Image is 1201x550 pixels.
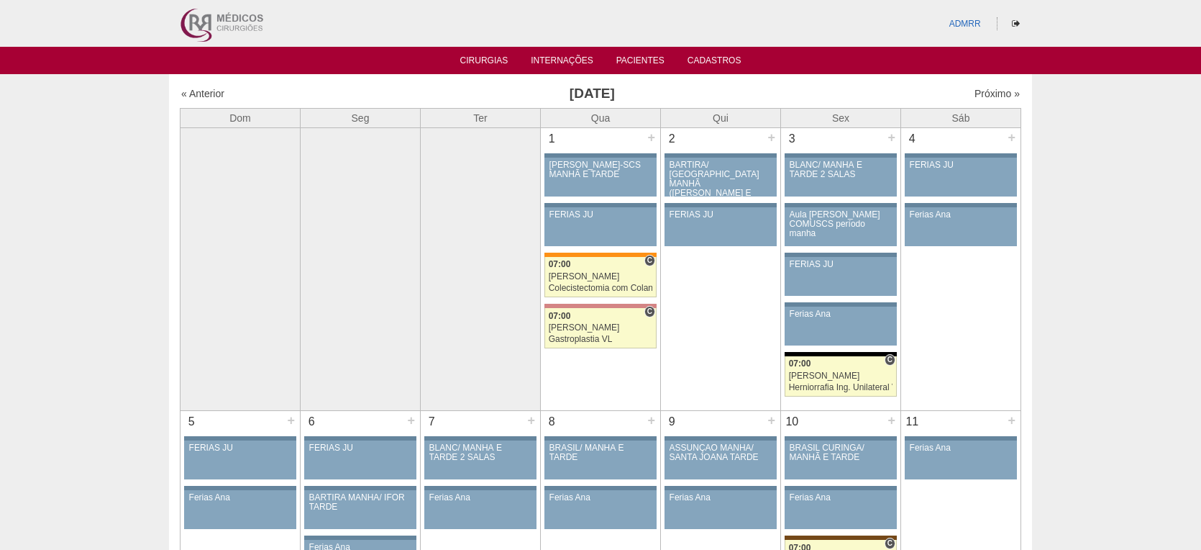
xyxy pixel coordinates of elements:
div: 7 [421,411,443,433]
div: + [405,411,417,430]
div: Key: Aviso [424,486,536,490]
a: Ferias Ana [905,207,1017,246]
div: Key: Santa Helena [544,304,657,308]
div: 6 [301,411,323,433]
h3: [DATE] [383,84,802,104]
th: Qui [661,108,781,127]
div: Key: Aviso [785,153,897,158]
div: [PERSON_NAME] [549,272,653,281]
a: FERIAS JU [544,207,657,246]
div: Ferias Ana [910,443,1013,453]
a: Ferias Ana [424,490,536,529]
div: Ferias Ana [670,493,772,502]
div: FERIAS JU [549,210,652,220]
div: Aula [PERSON_NAME] COMUSCS período manha [790,210,892,239]
div: + [885,128,898,147]
div: [PERSON_NAME] [549,323,653,333]
div: Ferias Ana [790,493,892,502]
div: Key: Aviso [665,153,777,158]
div: 11 [901,411,923,433]
a: Internações [531,55,593,70]
a: BRASIL/ MANHÃ E TARDE [544,441,657,479]
th: Qua [541,108,661,127]
span: 07:00 [549,259,571,269]
a: Pacientes [616,55,665,70]
a: BARTIRA/ [GEOGRAPHIC_DATA] MANHÃ ([PERSON_NAME] E ANA)/ SANTA JOANA -TARDE [665,158,777,197]
a: Ferias Ana [905,441,1017,479]
a: BLANC/ MANHÃ E TARDE 2 SALAS [785,158,897,197]
a: Aula [PERSON_NAME] COMUSCS período manha [785,207,897,246]
div: Key: Aviso [304,436,416,441]
div: 4 [901,128,923,150]
div: + [525,411,537,430]
div: [PERSON_NAME] [789,371,893,381]
div: Key: Aviso [905,203,1017,207]
span: Consultório [885,538,895,549]
div: Key: Aviso [785,302,897,307]
div: BARTIRA MANHÃ/ IFOR TARDE [309,493,412,512]
a: ASSUNÇÃO MANHÃ/ SANTA JOANA TARDE [665,441,777,479]
span: 07:00 [789,359,811,369]
a: « Anterior [181,88,224,99]
div: Ferias Ana [910,210,1013,220]
div: BARTIRA/ [GEOGRAPHIC_DATA] MANHÃ ([PERSON_NAME] E ANA)/ SANTA JOANA -TARDE [670,161,772,217]
div: FERIAS JU [189,443,292,453]
th: Sáb [901,108,1021,127]
div: Colecistectomia com Colangiografia VL [549,284,653,293]
a: ADMRR [949,19,981,29]
a: Ferias Ana [785,490,897,529]
th: Dom [181,108,301,127]
div: + [285,411,297,430]
div: Ferias Ana [429,493,532,502]
div: Key: Aviso [304,486,416,490]
a: Ferias Ana [785,307,897,346]
div: ASSUNÇÃO MANHÃ/ SANTA JOANA TARDE [670,443,772,462]
div: + [1005,128,1018,147]
a: Cadastros [688,55,741,70]
div: Key: Aviso [544,203,657,207]
div: Key: Aviso [785,203,897,207]
div: Key: Aviso [544,436,657,441]
div: Ferias Ana [549,493,652,502]
div: + [645,128,657,147]
div: Key: Aviso [304,536,416,540]
span: Consultório [644,306,655,317]
div: FERIAS JU [309,443,412,453]
div: + [765,128,777,147]
div: Key: Blanc [785,352,897,356]
div: Key: Santa Joana [785,536,897,540]
a: FERIAS JU [304,441,416,479]
a: Próximo » [974,88,1020,99]
div: Key: Aviso [905,436,1017,441]
div: Key: São Luiz - SCS [544,253,657,257]
div: 9 [661,411,683,433]
div: FERIAS JU [790,260,892,269]
div: 10 [781,411,803,433]
div: Key: Aviso [665,203,777,207]
a: Ferias Ana [665,490,777,529]
a: [PERSON_NAME]-SCS MANHÃ E TARDE [544,158,657,197]
div: 2 [661,128,683,150]
th: Ter [421,108,541,127]
div: BRASIL CURINGA/ MANHÃ E TARDE [790,443,892,462]
div: Ferias Ana [189,493,292,502]
a: Ferias Ana [184,490,296,529]
span: Consultório [644,255,655,266]
div: FERIAS JU [670,210,772,220]
div: Key: Aviso [544,153,657,158]
th: Seg [301,108,421,127]
div: 3 [781,128,803,150]
div: Key: Aviso [184,436,296,441]
div: Key: Aviso [785,253,897,257]
a: BRASIL CURINGA/ MANHÃ E TARDE [785,441,897,479]
div: Herniorrafia Ing. Unilateral VL [789,383,893,392]
a: C 07:00 [PERSON_NAME] Gastroplastia VL [544,308,657,348]
div: BLANC/ MANHÃ E TARDE 2 SALAS [790,161,892,179]
div: 8 [541,411,563,433]
div: FERIAS JU [910,161,1013,170]
div: + [645,411,657,430]
i: Sair [1012,19,1020,28]
span: 07:00 [549,311,571,321]
div: + [1005,411,1018,430]
div: [PERSON_NAME]-SCS MANHÃ E TARDE [549,161,652,179]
